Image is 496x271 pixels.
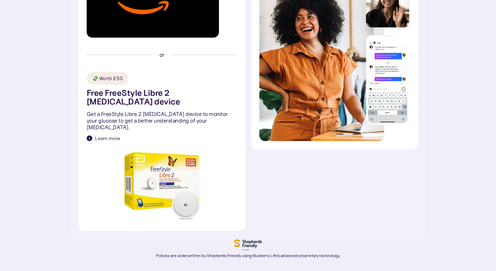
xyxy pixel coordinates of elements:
div: Learn more [95,135,120,142]
p: Policies are underwritten by Shepherds Friendly using Blueberry Life’s advanced proprietary techn... [156,253,340,258]
p: or [159,52,164,58]
h2: Free FreeStyle Libre 2 [MEDICAL_DATA] device [87,89,237,106]
div: 💸 Worth £50 [92,75,123,82]
a: Policies are underwritten by Shepherds Friendly using Blueberry Life’s advanced proprietary techn... [156,239,340,258]
p: Get a FreeStyle Libre 2 [MEDICAL_DATA] device to monitor your glucose to get a better understandi... [87,111,237,131]
a: Learn more [87,135,120,142]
